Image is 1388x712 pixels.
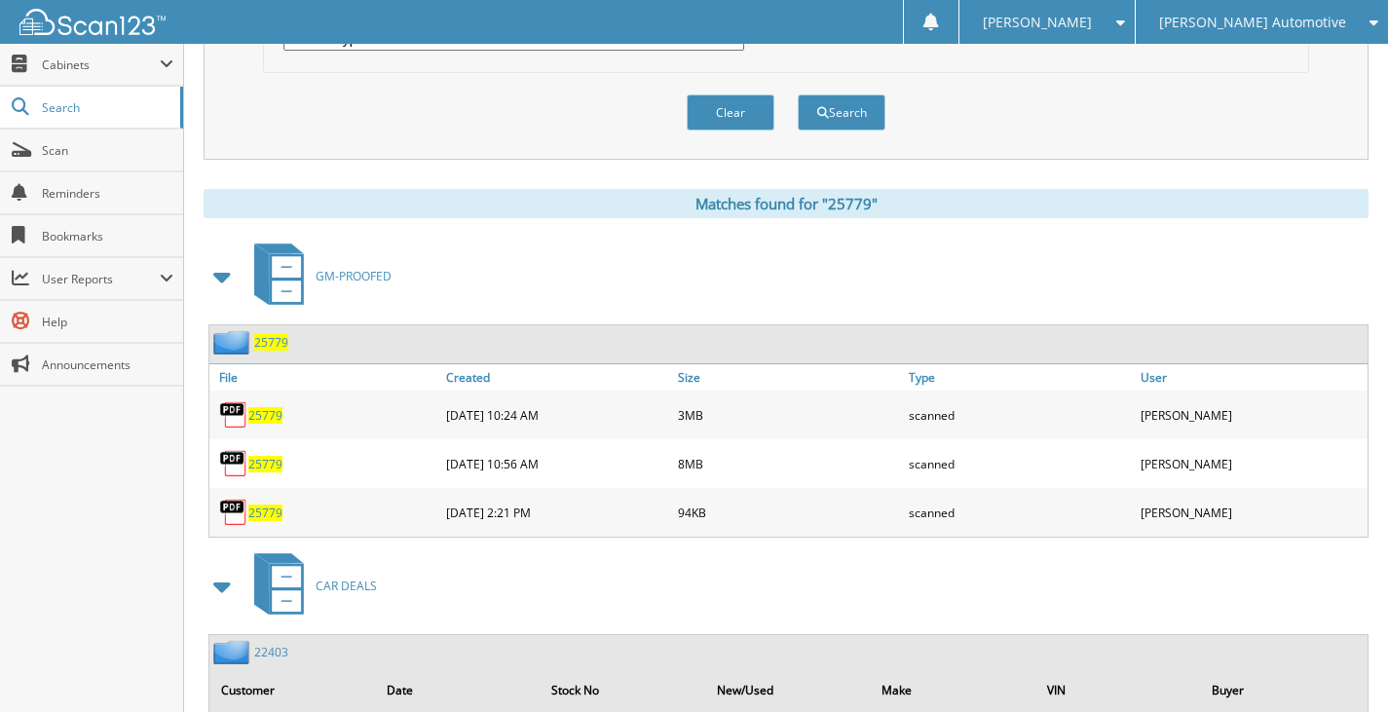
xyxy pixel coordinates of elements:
[42,56,160,73] span: Cabinets
[904,364,1136,391] a: Type
[316,268,392,284] span: GM-PROOFED
[219,400,248,430] img: PDF.png
[441,395,673,434] div: [DATE] 10:24 AM
[441,493,673,532] div: [DATE] 2:21 PM
[42,271,160,287] span: User Reports
[673,364,905,391] a: Size
[904,395,1136,434] div: scanned
[673,444,905,483] div: 8MB
[673,493,905,532] div: 94KB
[798,94,885,131] button: Search
[316,578,377,594] span: CAR DEALS
[42,142,173,159] span: Scan
[1136,444,1368,483] div: [PERSON_NAME]
[42,99,170,116] span: Search
[248,456,282,472] a: 25779
[707,670,871,710] th: New/Used
[872,670,1035,710] th: Make
[904,444,1136,483] div: scanned
[213,640,254,664] img: folder2.png
[254,334,288,351] a: 25779
[204,189,1369,218] div: Matches found for "25779"
[243,238,392,315] a: GM-PROOFED
[687,94,774,131] button: Clear
[441,444,673,483] div: [DATE] 10:56 AM
[42,228,173,244] span: Bookmarks
[1037,670,1201,710] th: VIN
[219,449,248,478] img: PDF.png
[248,407,282,424] a: 25779
[19,9,166,35] img: scan123-logo-white.svg
[213,330,254,355] img: folder2.png
[377,670,541,710] th: Date
[441,364,673,391] a: Created
[1159,17,1346,28] span: [PERSON_NAME] Automotive
[1202,670,1366,710] th: Buyer
[1136,493,1368,532] div: [PERSON_NAME]
[983,17,1092,28] span: [PERSON_NAME]
[254,644,288,660] a: 22403
[209,364,441,391] a: File
[542,670,705,710] th: Stock No
[243,547,377,624] a: CAR DEALS
[1291,618,1388,712] iframe: Chat Widget
[904,493,1136,532] div: scanned
[1136,364,1368,391] a: User
[42,314,173,330] span: Help
[219,498,248,527] img: PDF.png
[42,356,173,373] span: Announcements
[1136,395,1368,434] div: [PERSON_NAME]
[673,395,905,434] div: 3MB
[42,185,173,202] span: Reminders
[248,505,282,521] a: 25779
[211,670,375,710] th: Customer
